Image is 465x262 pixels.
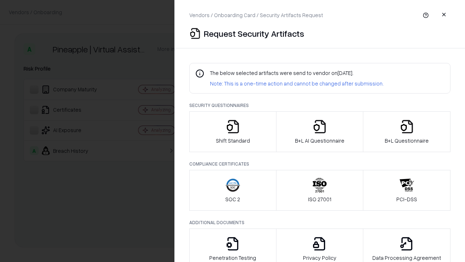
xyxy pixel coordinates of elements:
[209,254,256,262] p: Penetration Testing
[363,111,450,152] button: B+L Questionnaire
[216,137,250,144] p: Shift Standard
[189,102,450,108] p: Security Questionnaires
[210,80,384,87] p: Note: This is a one-time action and cannot be changed after submission.
[276,111,364,152] button: B+L AI Questionnaire
[189,11,323,19] p: Vendors / Onboarding Card / Security Artifacts Request
[210,69,384,77] p: The below selected artifacts were send to vendor on [DATE] .
[189,111,276,152] button: Shift Standard
[295,137,344,144] p: B+L AI Questionnaire
[308,195,331,203] p: ISO 27001
[189,161,450,167] p: Compliance Certificates
[276,170,364,211] button: ISO 27001
[372,254,441,262] p: Data Processing Agreement
[363,170,450,211] button: PCI-DSS
[225,195,240,203] p: SOC 2
[385,137,429,144] p: B+L Questionnaire
[303,254,336,262] p: Privacy Policy
[189,219,450,226] p: Additional Documents
[204,28,304,39] p: Request Security Artifacts
[396,195,417,203] p: PCI-DSS
[189,170,276,211] button: SOC 2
